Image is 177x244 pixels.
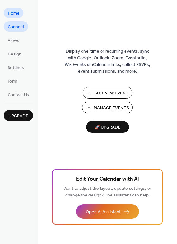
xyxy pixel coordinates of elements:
span: Settings [8,65,24,71]
span: Contact Us [8,92,29,99]
span: Manage Events [94,105,129,112]
button: 🚀 Upgrade [86,121,129,133]
a: Connect [4,21,28,32]
a: Design [4,48,25,59]
span: Connect [8,24,24,30]
span: Open AI Assistant [86,209,121,215]
a: Form [4,76,21,86]
a: Settings [4,62,28,73]
a: Home [4,8,23,18]
span: Views [8,37,19,44]
button: Manage Events [82,102,133,113]
span: Display one-time or recurring events, sync with Google, Outlook, Zoom, Eventbrite, Wix Events or ... [65,48,150,75]
span: Upgrade [9,113,28,119]
a: Views [4,35,23,45]
button: Open AI Assistant [76,204,139,219]
span: 🚀 Upgrade [90,123,125,132]
span: Design [8,51,21,58]
span: Form [8,78,17,85]
span: Home [8,10,20,17]
button: Add New Event [83,87,132,99]
span: Edit Your Calendar with AI [76,175,139,184]
span: Add New Event [94,90,129,97]
a: Contact Us [4,89,33,100]
span: Want to adjust the layout, update settings, or change the design? The assistant can help. [64,184,151,200]
button: Upgrade [4,110,33,121]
